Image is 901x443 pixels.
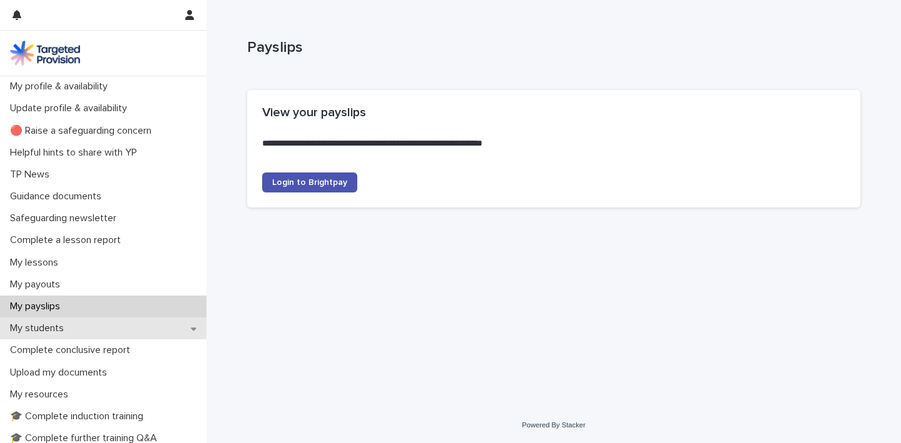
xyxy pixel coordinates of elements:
[5,344,140,356] p: Complete conclusive report
[5,279,70,291] p: My payouts
[5,257,68,269] p: My lessons
[247,39,855,57] p: Payslips
[522,421,585,429] a: Powered By Stacker
[262,105,845,120] h2: View your payslips
[5,389,78,401] p: My resources
[262,172,357,192] a: Login to Brightpay
[5,125,161,137] p: 🔴 Raise a safeguarding concern
[272,178,347,187] span: Login to Brightpay
[5,102,137,114] p: Update profile & availability
[5,147,147,159] p: Helpful hints to share with YP
[10,41,80,66] img: M5nRWzHhSzIhMunXDL62
[5,234,131,246] p: Complete a lesson report
[5,191,111,202] p: Guidance documents
[5,212,126,224] p: Safeguarding newsletter
[5,301,70,312] p: My payslips
[5,322,74,334] p: My students
[5,367,117,379] p: Upload my documents
[5,169,59,181] p: TP News
[5,411,153,422] p: 🎓 Complete induction training
[5,81,118,92] p: My profile & availability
